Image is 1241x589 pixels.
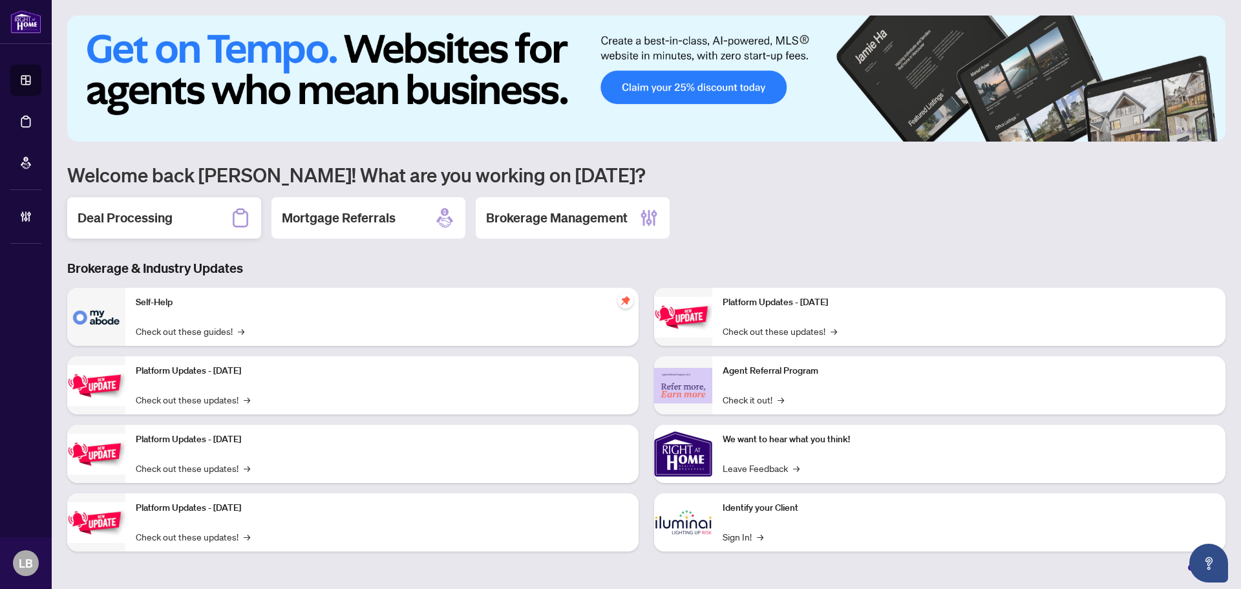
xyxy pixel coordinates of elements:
[136,364,628,378] p: Platform Updates - [DATE]
[723,392,784,407] a: Check it out!→
[723,364,1215,378] p: Agent Referral Program
[67,16,1225,142] img: Slide 0
[19,554,33,572] span: LB
[67,288,125,346] img: Self-Help
[723,501,1215,515] p: Identify your Client
[67,434,125,475] img: Platform Updates - July 21, 2025
[778,392,784,407] span: →
[136,461,250,475] a: Check out these updates!→
[136,530,250,544] a: Check out these updates!→
[67,365,125,406] img: Platform Updates - September 16, 2025
[238,324,244,338] span: →
[78,209,173,227] h2: Deal Processing
[67,162,1225,187] h1: Welcome back [PERSON_NAME]! What are you working on [DATE]?
[723,433,1215,447] p: We want to hear what you think!
[1176,129,1182,134] button: 3
[1207,129,1213,134] button: 6
[1189,544,1228,583] button: Open asap
[618,293,633,308] span: pushpin
[244,530,250,544] span: →
[723,295,1215,310] p: Platform Updates - [DATE]
[67,502,125,543] img: Platform Updates - July 8, 2025
[244,461,250,475] span: →
[1166,129,1171,134] button: 2
[831,324,837,338] span: →
[67,259,1225,277] h3: Brokerage & Industry Updates
[654,368,712,403] img: Agent Referral Program
[136,433,628,447] p: Platform Updates - [DATE]
[136,501,628,515] p: Platform Updates - [DATE]
[244,392,250,407] span: →
[723,324,837,338] a: Check out these updates!→
[654,297,712,337] img: Platform Updates - June 23, 2025
[10,10,41,34] img: logo
[723,530,763,544] a: Sign In!→
[1197,129,1202,134] button: 5
[136,392,250,407] a: Check out these updates!→
[723,461,800,475] a: Leave Feedback→
[1187,129,1192,134] button: 4
[757,530,763,544] span: →
[282,209,396,227] h2: Mortgage Referrals
[136,324,244,338] a: Check out these guides!→
[1140,129,1161,134] button: 1
[136,295,628,310] p: Self-Help
[654,425,712,483] img: We want to hear what you think!
[654,493,712,552] img: Identify your Client
[486,209,628,227] h2: Brokerage Management
[793,461,800,475] span: →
